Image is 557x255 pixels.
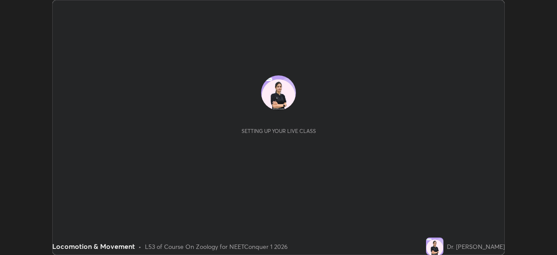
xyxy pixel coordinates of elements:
div: Locomotion & Movement [52,241,135,252]
img: 6adb0a404486493ea7c6d2c8fdf53f74.jpg [426,238,443,255]
div: L53 of Course On Zoology for NEETConquer 1 2026 [145,242,288,251]
img: 6adb0a404486493ea7c6d2c8fdf53f74.jpg [261,75,296,110]
div: Dr. [PERSON_NAME] [447,242,505,251]
div: Setting up your live class [242,128,316,134]
div: • [138,242,141,251]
